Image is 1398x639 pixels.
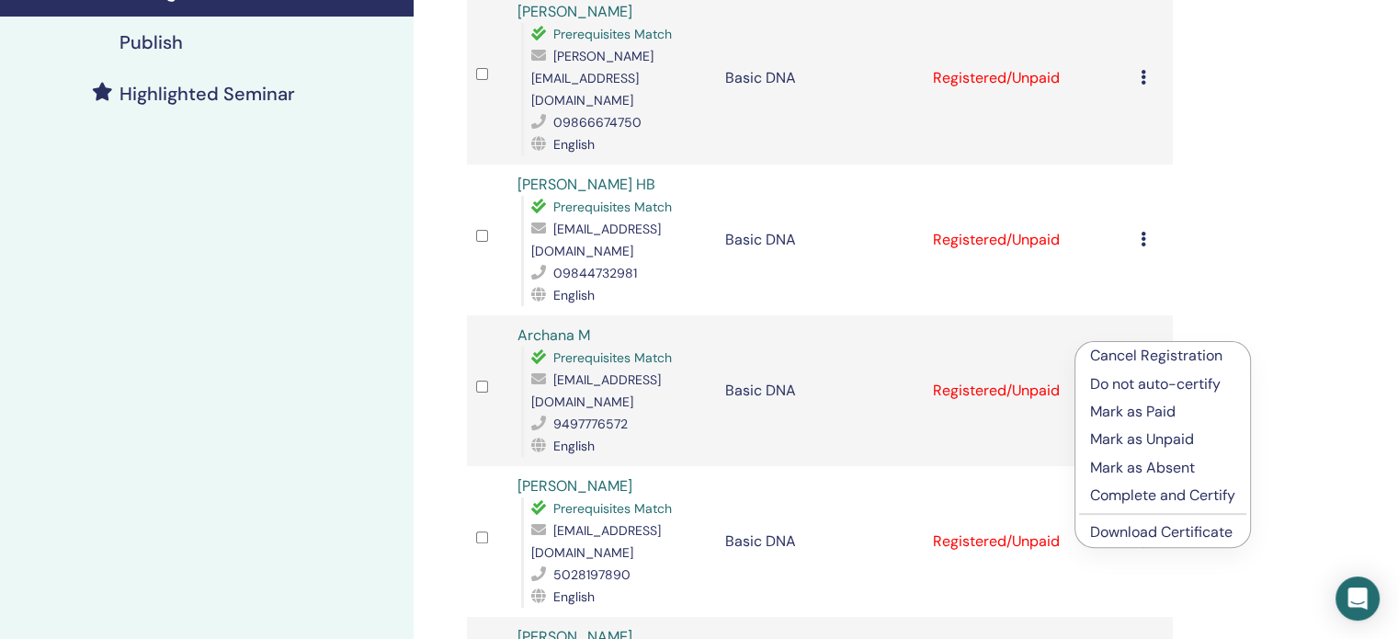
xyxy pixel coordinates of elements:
[553,588,595,605] span: English
[716,466,924,617] td: Basic DNA
[553,287,595,303] span: English
[531,522,661,561] span: [EMAIL_ADDRESS][DOMAIN_NAME]
[553,416,628,432] span: 9497776572
[553,500,672,517] span: Prerequisites Match
[119,83,295,105] h4: Highlighted Seminar
[1090,345,1235,367] p: Cancel Registration
[553,26,672,42] span: Prerequisites Match
[553,199,672,215] span: Prerequisites Match
[716,315,924,466] td: Basic DNA
[553,349,672,366] span: Prerequisites Match
[517,476,632,496] a: [PERSON_NAME]
[553,114,642,131] span: 09866674750
[1090,373,1235,395] p: Do not auto-certify
[553,136,595,153] span: English
[517,175,655,194] a: [PERSON_NAME] HB
[517,2,632,21] a: [PERSON_NAME]
[531,48,654,108] span: [PERSON_NAME][EMAIL_ADDRESS][DOMAIN_NAME]
[1090,485,1235,507] p: Complete and Certify
[716,165,924,315] td: Basic DNA
[1335,576,1380,621] div: Open Intercom Messenger
[553,265,637,281] span: 09844732981
[1090,522,1233,542] a: Download Certificate
[553,566,631,583] span: 5028197890
[531,371,661,410] span: [EMAIL_ADDRESS][DOMAIN_NAME]
[517,325,590,345] a: Archana M
[1090,457,1235,479] p: Mark as Absent
[1090,428,1235,451] p: Mark as Unpaid
[531,221,661,259] span: [EMAIL_ADDRESS][DOMAIN_NAME]
[1090,401,1235,423] p: Mark as Paid
[553,438,595,454] span: English
[119,31,183,53] h4: Publish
